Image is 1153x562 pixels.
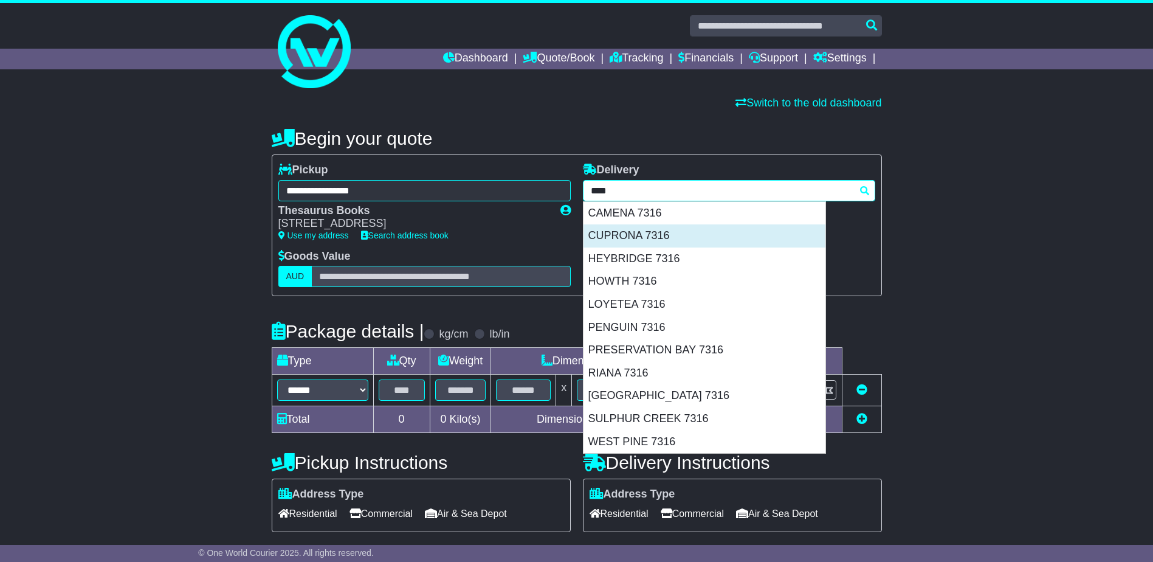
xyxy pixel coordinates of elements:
div: WEST PINE 7316 [583,431,825,454]
label: Address Type [590,488,675,501]
span: Residential [590,504,649,523]
div: LOYETEA 7316 [583,293,825,316]
td: 0 [373,406,430,433]
h4: Begin your quote [272,128,882,148]
label: Goods Value [278,250,351,263]
span: Commercial [349,504,413,523]
div: HEYBRIDGE 7316 [583,248,825,271]
span: Commercial [661,504,724,523]
label: lb/in [489,328,509,341]
span: Air & Sea Depot [736,504,818,523]
td: Weight [430,348,491,375]
td: Qty [373,348,430,375]
h4: Package details | [272,321,424,341]
label: Pickup [278,164,328,177]
div: CAMENA 7316 [583,202,825,225]
td: Dimensions in Centimetre(s) [491,406,717,433]
label: Address Type [278,488,364,501]
td: Type [272,348,373,375]
div: [GEOGRAPHIC_DATA] 7316 [583,384,825,408]
div: RIANA 7316 [583,362,825,385]
div: HOWTH 7316 [583,270,825,293]
div: [STREET_ADDRESS] [278,217,548,231]
span: 0 [440,413,446,425]
a: Support [749,49,798,69]
div: SULPHUR CREEK 7316 [583,408,825,431]
a: Quote/Book [523,49,594,69]
a: Switch to the old dashboard [735,97,881,109]
span: Air & Sea Depot [425,504,507,523]
label: Delivery [583,164,639,177]
a: Search address book [361,231,449,240]
a: Tracking [610,49,663,69]
label: AUD [278,266,312,287]
h4: Delivery Instructions [583,453,882,473]
div: PRESERVATION BAY 7316 [583,339,825,362]
a: Add new item [856,413,867,425]
a: Financials [678,49,734,69]
h4: Pickup Instructions [272,453,571,473]
a: Remove this item [856,384,867,396]
div: Thesaurus Books [278,204,548,218]
td: Kilo(s) [430,406,491,433]
div: PENGUIN 7316 [583,316,825,339]
td: x [556,375,572,406]
div: CUPRONA 7316 [583,224,825,248]
span: Residential [278,504,337,523]
a: Settings [813,49,867,69]
td: Dimensions (L x W x H) [491,348,717,375]
a: Use my address [278,231,349,240]
label: kg/cm [439,328,468,341]
a: Dashboard [443,49,508,69]
span: © One World Courier 2025. All rights reserved. [198,548,374,558]
td: Total [272,406,373,433]
typeahead: Please provide city [583,180,875,201]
